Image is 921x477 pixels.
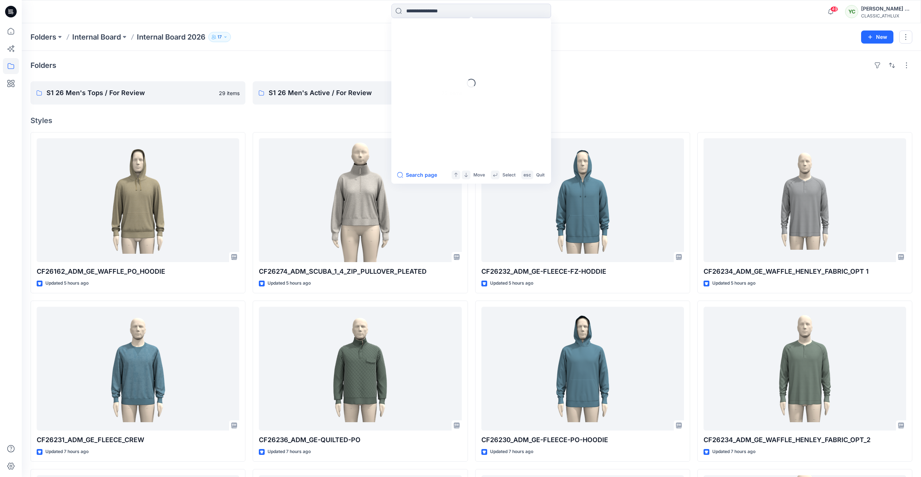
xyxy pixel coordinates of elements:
[30,61,56,70] h4: Folders
[269,88,437,98] p: S1 26 Men's Active / For Review
[219,89,240,97] p: 29 items
[268,448,311,456] p: Updated 7 hours ago
[45,280,89,287] p: Updated 5 hours ago
[481,266,684,277] p: CF26232_ADM_GE-FLEECE-FZ-HODDIE
[268,280,311,287] p: Updated 5 hours ago
[37,138,239,262] a: CF26162_ADM_GE_WAFFLE_PO_HOODIE
[712,280,755,287] p: Updated 5 hours ago
[37,435,239,445] p: CF26231_ADM_GE_FLEECE_CREW
[704,266,906,277] p: CF26234_ADM_GE_WAFFLE_HENLEY_FABRIC_OPT 1
[712,448,755,456] p: Updated 7 hours ago
[704,307,906,431] a: CF26234_ADM_GE_WAFFLE_HENLEY_FABRIC_OPT_2
[72,32,121,42] a: Internal Board
[473,171,485,179] p: Move
[861,4,912,13] div: [PERSON_NAME] Cfai
[536,171,545,179] p: Quit
[30,116,912,125] h4: Styles
[259,307,461,431] a: CF26236_ADM_GE-QUILTED-PO
[704,435,906,445] p: CF26234_ADM_GE_WAFFLE_HENLEY_FABRIC_OPT_2
[704,138,906,262] a: CF26234_ADM_GE_WAFFLE_HENLEY_FABRIC_OPT 1
[861,13,912,19] div: CLASSIC_ATHLUX
[259,266,461,277] p: CF26274_ADM_SCUBA_1_4_ZIP_PULLOVER_PLEATED
[30,32,56,42] a: Folders
[259,435,461,445] p: CF26236_ADM_GE-QUILTED-PO
[45,448,89,456] p: Updated 7 hours ago
[30,81,245,105] a: S1 26 Men's Tops / For Review29 items
[523,171,531,179] p: esc
[490,280,533,287] p: Updated 5 hours ago
[259,138,461,262] a: CF26274_ADM_SCUBA_1_4_ZIP_PULLOVER_PLEATED
[208,32,231,42] button: 17
[830,6,838,12] span: 49
[481,435,684,445] p: CF26230_ADM_GE-FLEECE-PO-HOODIE
[397,171,437,179] button: Search page
[502,171,515,179] p: Select
[46,88,215,98] p: S1 26 Men's Tops / For Review
[217,33,222,41] p: 17
[137,32,205,42] p: Internal Board 2026
[37,266,239,277] p: CF26162_ADM_GE_WAFFLE_PO_HOODIE
[490,448,533,456] p: Updated 7 hours ago
[253,81,468,105] a: S1 26 Men's Active / For Review22 items
[481,307,684,431] a: CF26230_ADM_GE-FLEECE-PO-HOODIE
[37,307,239,431] a: CF26231_ADM_GE_FLEECE_CREW
[481,138,684,262] a: CF26232_ADM_GE-FLEECE-FZ-HODDIE
[861,30,893,44] button: New
[845,5,858,18] div: YC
